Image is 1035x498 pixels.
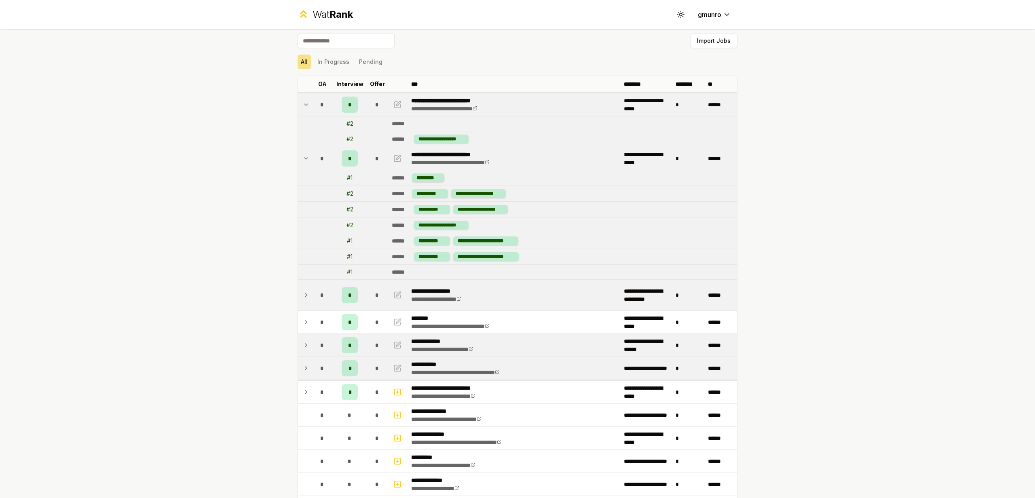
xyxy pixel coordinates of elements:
a: WatRank [298,8,353,21]
p: OA [318,80,327,88]
div: # 1 [347,237,353,245]
span: gmunro [698,10,721,19]
button: All [298,55,311,69]
div: # 2 [346,190,353,198]
button: In Progress [314,55,353,69]
button: Import Jobs [690,34,737,48]
button: gmunro [691,7,737,22]
div: # 1 [347,174,353,182]
div: # 2 [346,120,353,128]
div: # 2 [346,135,353,143]
span: Rank [330,8,353,20]
div: # 2 [346,205,353,213]
p: Offer [370,80,385,88]
div: Wat [313,8,353,21]
div: # 1 [347,268,353,276]
p: Interview [336,80,363,88]
div: # 1 [347,253,353,261]
div: # 2 [346,221,353,229]
button: Pending [356,55,386,69]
